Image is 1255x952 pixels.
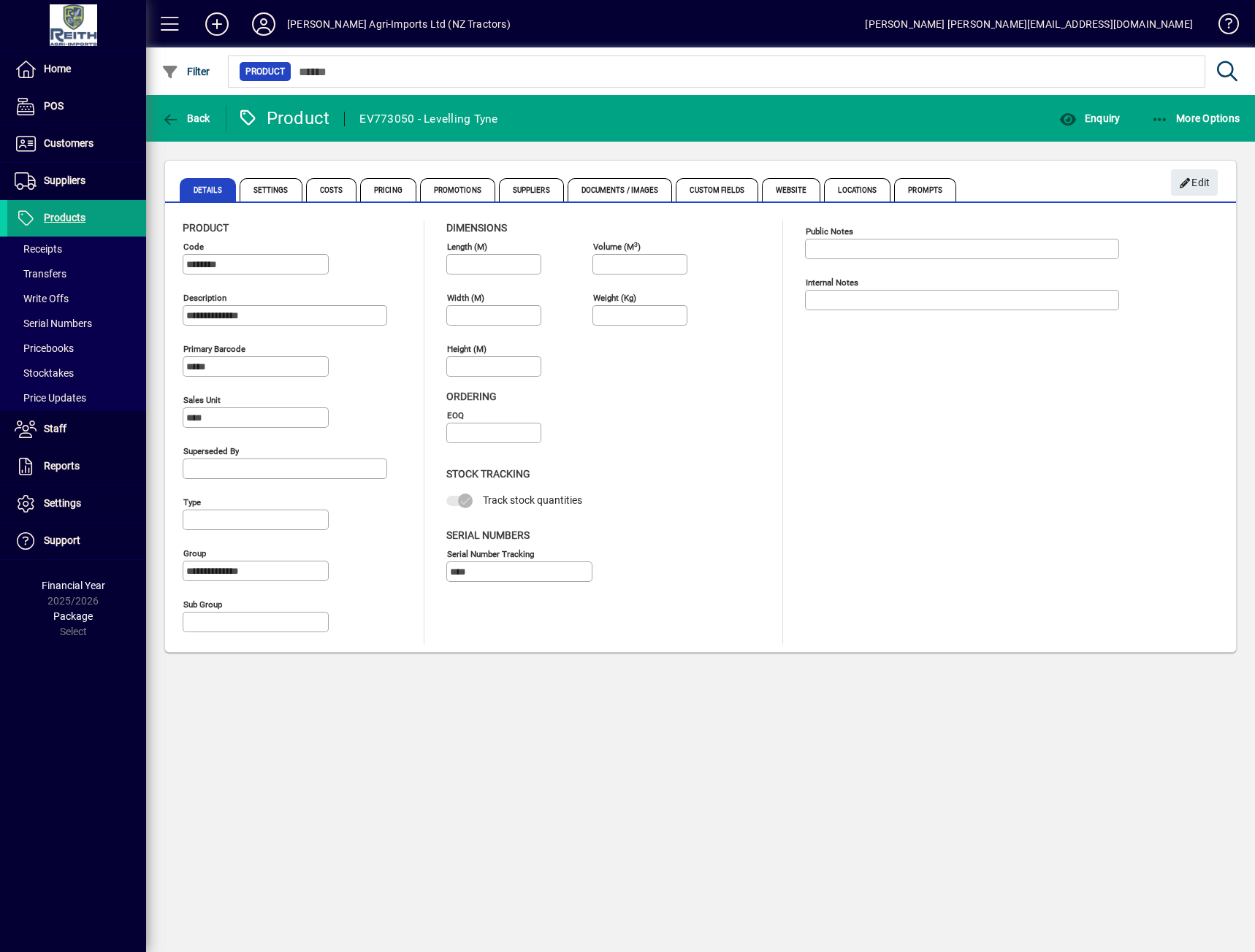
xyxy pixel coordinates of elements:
span: Customers [44,137,94,149]
a: Receipts [7,237,146,261]
a: POS [7,88,146,125]
sup: 3 [634,240,638,247]
span: POS [44,100,64,112]
mat-label: Length (m) [447,242,487,252]
span: More Options [1151,112,1240,124]
a: Write Offs [7,286,146,311]
mat-label: EOQ [447,410,464,421]
span: Stocktakes [15,367,74,379]
span: Settings [44,497,81,509]
mat-label: Type [183,497,201,507]
button: Filter [158,58,214,85]
span: Dimensions [446,222,507,234]
span: Ordering [446,391,497,402]
mat-label: Primary barcode [183,344,245,354]
span: Price Updates [15,392,86,404]
span: Settings [240,178,302,201]
span: Product [245,64,285,79]
a: Transfers [7,261,146,286]
mat-label: Group [183,548,206,558]
mat-label: Weight (Kg) [593,293,636,303]
span: Prompts [894,178,956,201]
span: Filter [161,66,210,77]
button: Enquiry [1056,105,1124,131]
div: Product [237,107,330,130]
div: [PERSON_NAME] Agri-Imports Ltd (NZ Tractors) [287,12,511,36]
span: Promotions [420,178,495,201]
mat-label: Public Notes [806,226,853,237]
span: Suppliers [44,174,85,186]
mat-label: Height (m) [447,344,487,354]
span: Enquiry [1059,112,1120,124]
mat-label: Sub group [183,599,222,610]
span: Home [44,63,71,74]
a: Pricebooks [7,336,146,361]
mat-label: Width (m) [447,293,484,303]
button: Edit [1171,169,1218,196]
a: Settings [7,485,146,522]
span: Package [53,610,93,622]
span: Back [161,112,210,124]
span: Documents / Images [568,178,673,201]
button: More Options [1148,105,1244,131]
span: Staff [44,423,66,434]
span: Stock Tracking [446,468,530,480]
a: Customers [7,126,146,162]
span: Suppliers [499,178,564,201]
span: Website [762,178,821,201]
span: Locations [824,178,890,201]
span: Details [180,178,236,201]
button: Add [194,11,240,37]
mat-label: Code [183,242,204,252]
button: Back [158,105,214,131]
a: Home [7,51,146,88]
span: Edit [1179,171,1210,195]
a: Suppliers [7,163,146,199]
span: Reports [44,460,80,472]
span: Receipts [15,243,62,255]
app-page-header-button: Back [146,105,226,131]
mat-label: Description [183,293,226,303]
span: Custom Fields [676,178,758,201]
span: Products [44,212,85,223]
a: Reports [7,448,146,485]
span: Financial Year [42,580,105,591]
span: Serial Numbers [15,318,92,329]
div: [PERSON_NAME] [PERSON_NAME][EMAIL_ADDRESS][DOMAIN_NAME] [865,12,1193,36]
a: Stocktakes [7,361,146,385]
span: Serial Numbers [446,529,530,541]
span: Transfers [15,268,66,280]
span: Track stock quantities [483,494,582,506]
a: Serial Numbers [7,311,146,336]
a: Price Updates [7,385,146,410]
a: Staff [7,411,146,448]
a: Support [7,523,146,559]
span: Support [44,534,80,546]
span: Write Offs [15,293,69,304]
button: Profile [240,11,287,37]
span: Product [183,222,229,234]
mat-label: Internal Notes [806,277,858,288]
span: Costs [306,178,357,201]
a: Knowledge Base [1208,3,1237,50]
span: Pricing [360,178,416,201]
mat-label: Sales unit [183,395,221,405]
span: Pricebooks [15,342,74,354]
mat-label: Superseded by [183,446,239,456]
mat-label: Serial Number tracking [447,548,534,558]
mat-label: Volume (m ) [593,242,641,252]
div: EV773050 - Levelling Tyne [359,107,497,131]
